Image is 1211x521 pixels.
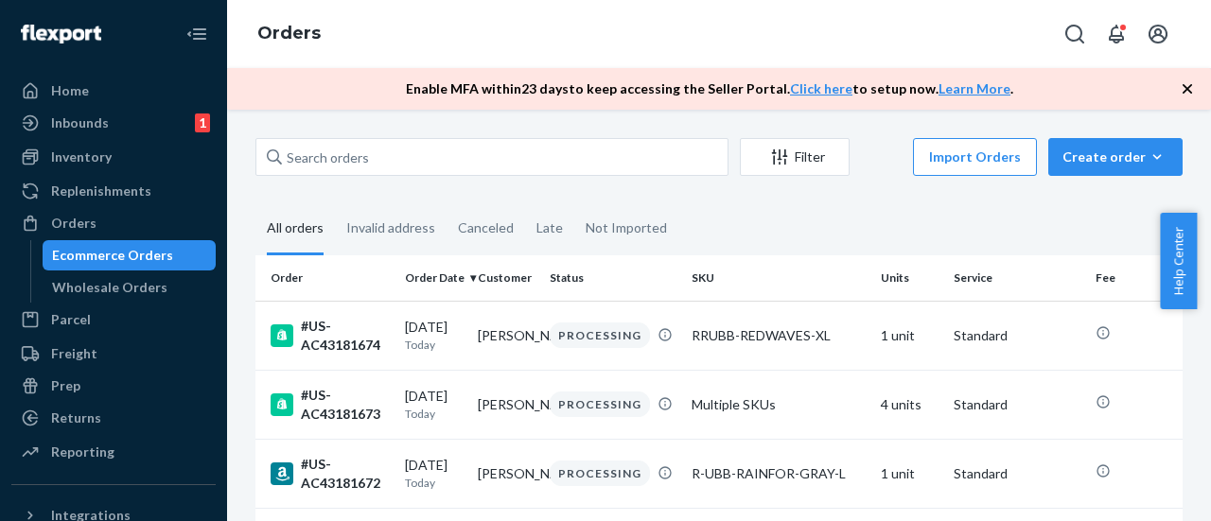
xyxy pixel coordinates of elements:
div: Canceled [458,203,514,252]
div: Orders [51,214,97,233]
a: Inventory [11,142,216,172]
button: Open Search Box [1056,15,1094,53]
div: Prep [51,376,80,395]
div: RRUBB-REDWAVES-XL [692,326,866,345]
div: 1 [195,113,210,132]
button: Help Center [1160,213,1197,309]
button: Open notifications [1097,15,1135,53]
div: Replenishments [51,182,151,200]
img: Flexport logo [21,25,101,43]
th: SKU [684,255,873,301]
td: Multiple SKUs [684,370,873,439]
button: Filter [740,138,850,176]
td: [PERSON_NAME] [470,301,543,370]
div: PROCESSING [550,391,650,417]
div: #US-AC43181673 [271,386,390,424]
div: Home [51,81,89,100]
div: Not Imported [586,203,667,252]
td: [PERSON_NAME] [470,439,543,508]
div: Create order [1062,148,1168,166]
th: Units [873,255,946,301]
td: [PERSON_NAME] [470,370,543,439]
div: PROCESSING [550,460,650,486]
th: Order Date [397,255,470,301]
p: Today [405,337,463,353]
p: Enable MFA within 23 days to keep accessing the Seller Portal. to setup now. . [406,79,1013,98]
div: Inbounds [51,113,109,132]
div: [DATE] [405,456,463,491]
a: Click here [790,80,852,96]
td: 1 unit [873,439,946,508]
a: Ecommerce Orders [43,240,217,270]
a: Reporting [11,437,216,467]
th: Service [946,255,1088,301]
a: Orders [11,208,216,238]
div: R-UBB-RAINFOR-GRAY-L [692,464,866,483]
div: Wholesale Orders [52,278,167,297]
div: Returns [51,408,101,427]
a: Inbounds1 [11,108,216,138]
p: Today [405,406,463,422]
p: Standard [954,464,1080,483]
a: Learn More [939,80,1010,96]
a: Returns [11,403,216,433]
div: Customer [478,269,535,286]
div: [DATE] [405,318,463,353]
p: Standard [954,395,1080,414]
div: Freight [51,344,97,363]
button: Import Orders [913,138,1037,176]
button: Open account menu [1139,15,1177,53]
th: Status [542,255,684,301]
input: Search orders [255,138,728,176]
div: Ecommerce Orders [52,246,173,265]
div: All orders [267,203,324,255]
p: Standard [954,326,1080,345]
button: Create order [1048,138,1183,176]
div: #US-AC43181672 [271,455,390,493]
div: Filter [741,148,849,166]
p: Today [405,475,463,491]
div: Parcel [51,310,91,329]
div: Reporting [51,443,114,461]
a: Prep [11,371,216,401]
a: Orders [257,23,321,43]
div: [DATE] [405,387,463,422]
button: Close Navigation [178,15,216,53]
div: Invalid address [346,203,435,252]
a: Parcel [11,304,216,335]
div: Inventory [51,148,112,166]
a: Wholesale Orders [43,272,217,303]
th: Order [255,255,397,301]
div: Late [536,203,563,252]
a: Freight [11,339,216,369]
a: Home [11,76,216,106]
div: PROCESSING [550,322,650,348]
td: 4 units [873,370,946,439]
td: 1 unit [873,301,946,370]
ol: breadcrumbs [242,7,336,61]
div: #US-AC43181674 [271,317,390,355]
a: Replenishments [11,176,216,206]
th: Fee [1088,255,1202,301]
